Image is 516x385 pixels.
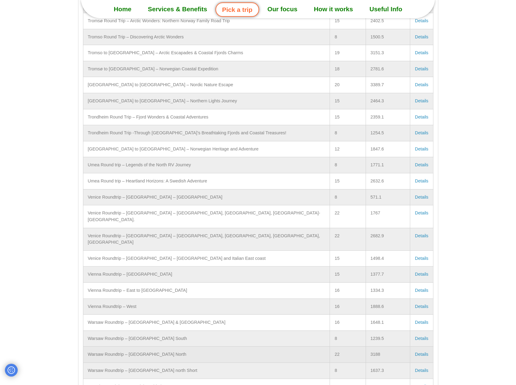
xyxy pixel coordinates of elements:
td: Trondheim Round Trip -Through [GEOGRAPHIC_DATA]’s Breathtaking Fjords and Coastal Treasures! [83,125,330,141]
a: Services & Benefits [139,2,215,17]
td: 3389.7 [366,77,410,93]
nav: Menu [81,2,435,17]
a: Details [415,115,428,119]
a: Details [415,178,428,183]
a: Details [415,210,428,215]
td: 1377.7 [366,267,410,283]
td: 2682.9 [366,228,410,250]
td: 15 [330,93,366,109]
a: Details [415,98,428,103]
td: Warsaw Roundtrip – [GEOGRAPHIC_DATA] north Short [83,362,330,379]
td: Venice Roundtrip – [GEOGRAPHIC_DATA] – [GEOGRAPHIC_DATA], [GEOGRAPHIC_DATA], [GEOGRAPHIC_DATA]- [... [83,205,330,228]
a: Details [415,352,428,357]
td: 15 [330,109,366,125]
td: [GEOGRAPHIC_DATA] to [GEOGRAPHIC_DATA] – Nordic Nature Escape [83,77,330,93]
td: 1637.3 [366,362,410,379]
a: Details [415,147,428,151]
td: Vienna Roundtrip – East to [GEOGRAPHIC_DATA] [83,282,330,298]
td: [GEOGRAPHIC_DATA] to [GEOGRAPHIC_DATA] – Norwegian Heritage and Adventure [83,141,330,157]
td: Tromso Round Trip – Discovering Arctic Wonders [83,29,330,45]
td: Vienna Roundtrip – [GEOGRAPHIC_DATA] [83,267,330,283]
td: 1500.5 [366,29,410,45]
td: 1847.6 [366,141,410,157]
td: 22 [330,347,366,363]
button: Privacy and cookie settings [5,364,18,376]
td: 571.1 [366,189,410,205]
td: 16 [330,298,366,315]
a: How it works [305,2,361,17]
td: Venice Roundtrip – [GEOGRAPHIC_DATA] – [GEOGRAPHIC_DATA], [GEOGRAPHIC_DATA], [GEOGRAPHIC_DATA], [... [83,228,330,250]
td: 1334.3 [366,282,410,298]
td: Warsaw Roundtrip – [GEOGRAPHIC_DATA] South [83,330,330,347]
td: 1254.5 [366,125,410,141]
td: 22 [330,228,366,250]
td: 8 [330,125,366,141]
a: Details [415,304,428,309]
td: 16 [330,282,366,298]
td: 15 [330,250,366,267]
a: Details [415,82,428,87]
td: Venice Roundtrip – [GEOGRAPHIC_DATA] – [GEOGRAPHIC_DATA] [83,189,330,205]
td: 3151.3 [366,45,410,61]
td: 8 [330,362,366,379]
td: Trondheim Round Trip – Fjord Wonders & Coastal Adventures [83,109,330,125]
td: 19 [330,45,366,61]
td: 2632.6 [366,173,410,189]
td: 20 [330,77,366,93]
td: 8 [330,157,366,173]
td: 1239.5 [366,330,410,347]
a: Details [415,288,428,293]
a: Details [415,368,428,373]
a: Details [415,233,428,238]
td: Umea Round trip – Legends of the North RV Journey [83,157,330,173]
td: 1767 [366,205,410,228]
td: 8 [330,189,366,205]
td: 22 [330,205,366,228]
td: 12 [330,141,366,157]
a: Details [415,162,428,167]
td: [GEOGRAPHIC_DATA] to [GEOGRAPHIC_DATA] – Northern Lights Journey [83,93,330,109]
a: Details [415,66,428,71]
a: Pick a trip [215,2,259,17]
td: 1648.1 [366,315,410,331]
td: 2359.1 [366,109,410,125]
a: Home [106,2,140,17]
td: Vienna Roundtrip – West [83,298,330,315]
a: Details [415,256,428,261]
a: Details [415,34,428,39]
td: 1888.6 [366,298,410,315]
td: 2781.6 [366,61,410,77]
a: Details [415,336,428,341]
a: Details [415,50,428,55]
td: 8 [330,29,366,45]
a: Our focus [259,2,305,17]
td: Warsaw Roundtrip – [GEOGRAPHIC_DATA] North [83,347,330,363]
a: Details [415,130,428,135]
td: 1498.4 [366,250,410,267]
a: Details [415,195,428,200]
td: Venice Roundtrip – [GEOGRAPHIC_DATA] – [GEOGRAPHIC_DATA] and Italian East coast [83,250,330,267]
td: Tromso to [GEOGRAPHIC_DATA] – Arctic Escapades & Coastal Fjords Charms [83,45,330,61]
td: Umea Round trip – Heartland Horizons: A Swedish Adventure [83,173,330,189]
td: 15 [330,173,366,189]
td: Warsaw Roundtrip – [GEOGRAPHIC_DATA] & [GEOGRAPHIC_DATA] [83,315,330,331]
a: Details [415,320,428,325]
td: 8 [330,330,366,347]
a: Details [415,272,428,277]
td: 15 [330,267,366,283]
td: 3188 [366,347,410,363]
td: 16 [330,315,366,331]
td: 2464.3 [366,93,410,109]
td: 1771.1 [366,157,410,173]
a: Useful Info [361,2,410,17]
td: 18 [330,61,366,77]
td: Tromsø to [GEOGRAPHIC_DATA] – Norwegian Coastal Expedition [83,61,330,77]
